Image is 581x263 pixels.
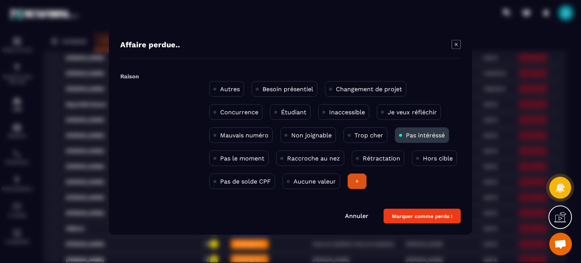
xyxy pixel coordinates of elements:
p: Inaccessible [329,108,365,115]
p: Autres [220,85,240,92]
p: Trop cher [354,131,383,139]
a: Annuler [345,212,368,219]
p: Aucune valeur [294,177,336,185]
p: Changement de projet [336,85,402,92]
div: + [348,173,367,189]
p: Besoin présentiel [263,85,313,92]
p: Concurrence [220,108,258,115]
button: Marquer comme perdu ! [384,209,461,223]
p: Pas intéréssé [406,131,445,139]
p: Rétractation [363,154,400,162]
p: Pas de solde CPF [220,177,271,185]
p: Je veux réfléchir [388,108,437,115]
p: Raccroche au nez [287,154,340,162]
div: Ouvrir le chat [549,233,572,255]
p: Non joignable [291,131,332,139]
p: Mauvais numéro [220,131,269,139]
label: Raison [120,73,139,79]
p: Pas le moment [220,154,264,162]
p: Hors cible [423,154,453,162]
p: Étudiant [281,108,306,115]
h4: Affaire perdue.. [120,40,180,50]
